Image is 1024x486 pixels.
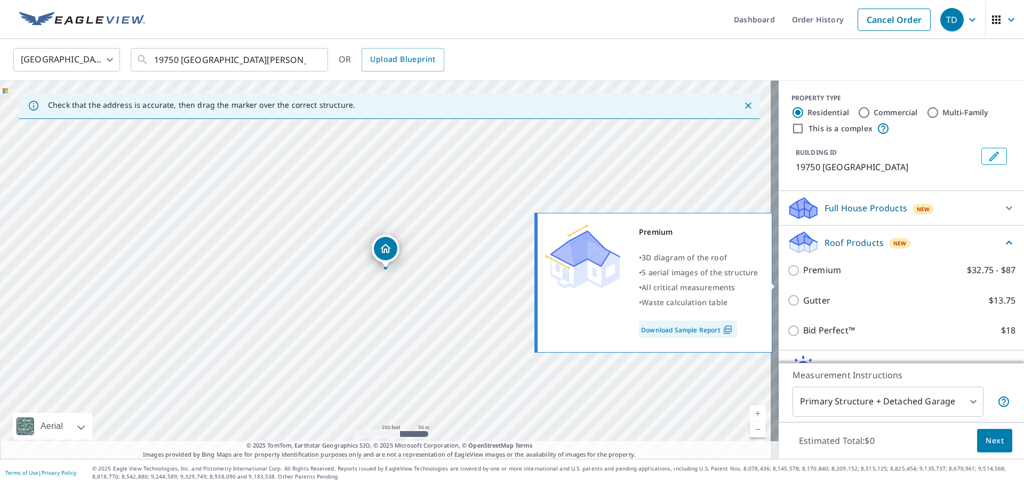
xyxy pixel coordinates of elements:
[5,469,76,476] p: |
[893,239,907,248] span: New
[874,107,918,118] label: Commercial
[1001,324,1015,337] p: $18
[370,53,435,66] span: Upload Blueprint
[917,205,930,213] span: New
[37,413,66,440] div: Aerial
[809,123,873,134] label: This is a complex
[750,421,766,437] a: Current Level 17, Zoom Out
[791,93,1011,103] div: PROPERTY TYPE
[13,45,120,75] div: [GEOGRAPHIC_DATA]
[858,9,931,31] a: Cancel Order
[967,264,1015,277] p: $32.75 - $87
[246,441,533,450] span: © 2025 TomTom, Earthstar Geographics SIO, © 2025 Microsoft Corporation, ©
[339,48,444,71] div: OR
[787,355,1015,380] div: Solar ProductsNew
[787,195,1015,221] div: Full House ProductsNew
[807,107,849,118] label: Residential
[468,441,513,449] a: OpenStreetMap
[942,107,989,118] label: Multi-Family
[793,369,1010,381] p: Measurement Instructions
[790,429,883,452] p: Estimated Total: $0
[803,324,855,337] p: Bid Perfect™
[42,469,76,476] a: Privacy Policy
[639,295,758,310] div: •
[803,294,830,307] p: Gutter
[787,230,1015,255] div: Roof ProductsNew
[642,252,727,262] span: 3D diagram of the roof
[154,45,306,75] input: Search by address or latitude-longitude
[825,202,907,214] p: Full House Products
[825,361,885,374] p: Solar Products
[793,387,983,417] div: Primary Structure + Detached Garage
[981,148,1007,165] button: Edit building 1
[642,267,758,277] span: 5 aerial images of the structure
[796,148,837,157] p: BUILDING ID
[825,236,884,249] p: Roof Products
[92,465,1019,481] p: © 2025 Eagle View Technologies, Inc. and Pictometry International Corp. All Rights Reserved. Repo...
[642,282,735,292] span: All critical measurements
[741,99,755,113] button: Close
[5,469,38,476] a: Terms of Use
[362,48,444,71] a: Upload Blueprint
[639,280,758,295] div: •
[515,441,533,449] a: Terms
[372,235,399,268] div: Dropped pin, building 1, Residential property, 19750 Hidden Springs Gln Monument, CO 80132
[642,297,727,307] span: Waste calculation table
[13,413,92,440] div: Aerial
[19,12,145,28] img: EV Logo
[721,325,735,334] img: Pdf Icon
[986,434,1004,448] span: Next
[750,405,766,421] a: Current Level 17, Zoom In
[639,265,758,280] div: •
[639,321,737,338] a: Download Sample Report
[796,161,977,173] p: 19750 [GEOGRAPHIC_DATA]
[940,8,964,31] div: TD
[546,225,620,289] img: Premium
[639,225,758,240] div: Premium
[803,264,841,277] p: Premium
[48,100,355,110] p: Check that the address is accurate, then drag the marker over the correct structure.
[639,250,758,265] div: •
[977,429,1012,453] button: Next
[989,294,1015,307] p: $13.75
[997,395,1010,408] span: Your report will include the primary structure and a detached garage if one exists.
